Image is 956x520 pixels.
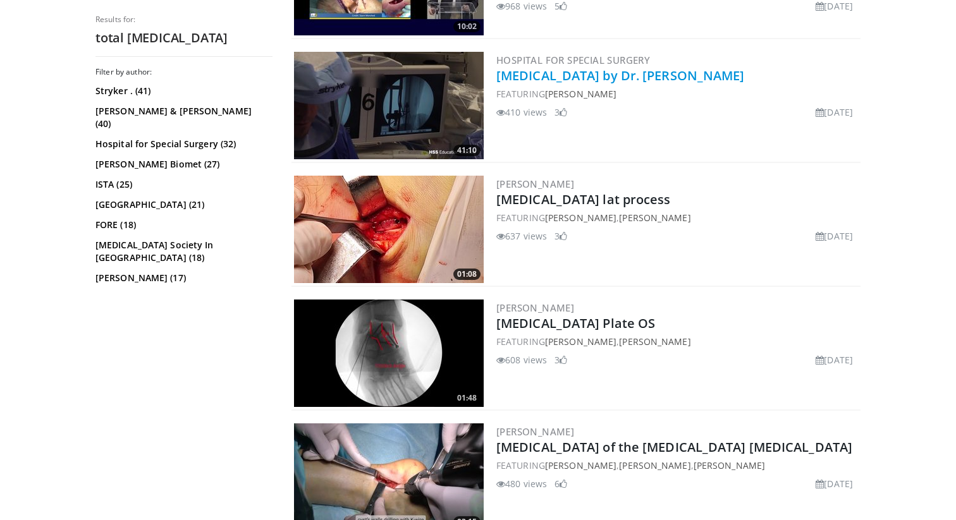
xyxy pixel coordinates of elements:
div: FEATURING , , [496,459,858,472]
a: [MEDICAL_DATA] of the [MEDICAL_DATA] [MEDICAL_DATA] [496,438,852,456]
li: 480 views [496,477,547,490]
a: FORE (18) [95,219,269,231]
span: 01:48 [453,392,481,404]
a: [PERSON_NAME] [545,459,616,471]
li: 410 views [496,106,547,119]
img: 238b953e-a1c2-43c4-86ba-6521c7c88d1f.300x170_q85_crop-smart_upscale.jpg [294,176,484,283]
a: [PERSON_NAME] [496,178,574,190]
img: 8511029b-7488-479a-9411-e7a0c43702b4.300x170_q85_crop-smart_upscale.jpg [294,52,484,159]
a: [MEDICAL_DATA] lat process [496,191,671,208]
span: 10:02 [453,21,481,32]
li: [DATE] [816,229,853,243]
a: [PERSON_NAME] [694,459,765,471]
li: [DATE] [816,106,853,119]
a: 41:10 [294,52,484,159]
li: 6 [555,477,567,490]
a: [PERSON_NAME] [545,212,616,224]
img: ff25d2d1-2474-4862-aca8-3661af6e39a2.300x170_q85_crop-smart_upscale.jpg [294,299,484,407]
div: FEATURING , [496,335,858,348]
li: 608 views [496,353,547,366]
a: ISTA (25) [95,178,269,191]
a: [PERSON_NAME] [496,301,574,314]
a: 01:48 [294,299,484,407]
a: [PERSON_NAME] [619,459,690,471]
a: [GEOGRAPHIC_DATA] (21) [95,198,269,211]
a: [PERSON_NAME] (17) [95,272,269,284]
a: Stryker . (41) [95,85,269,97]
span: 01:08 [453,269,481,280]
li: 3 [555,353,567,366]
a: [PERSON_NAME] Biomet (27) [95,158,269,171]
a: 01:08 [294,176,484,283]
div: FEATURING [496,87,858,100]
a: Hospital for Special Surgery [496,54,650,66]
h3: Filter by author: [95,67,273,77]
a: Hospital for Special Surgery (32) [95,138,269,150]
span: 41:10 [453,145,481,156]
a: [MEDICAL_DATA] Plate OS [496,315,655,332]
a: [PERSON_NAME] & [PERSON_NAME] (40) [95,105,269,130]
li: 3 [555,106,567,119]
a: [PERSON_NAME] [545,88,616,100]
li: [DATE] [816,353,853,366]
a: [PERSON_NAME] [619,212,690,224]
a: [MEDICAL_DATA] Society In [GEOGRAPHIC_DATA] (18) [95,239,269,264]
p: Results for: [95,15,273,25]
li: [DATE] [816,477,853,490]
a: [PERSON_NAME] [496,425,574,438]
li: 3 [555,229,567,243]
div: FEATURING , [496,211,858,224]
a: [MEDICAL_DATA] by Dr. [PERSON_NAME] [496,67,745,84]
a: [PERSON_NAME] [619,336,690,348]
li: 637 views [496,229,547,243]
h2: total [MEDICAL_DATA] [95,30,273,46]
a: [PERSON_NAME] [545,336,616,348]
